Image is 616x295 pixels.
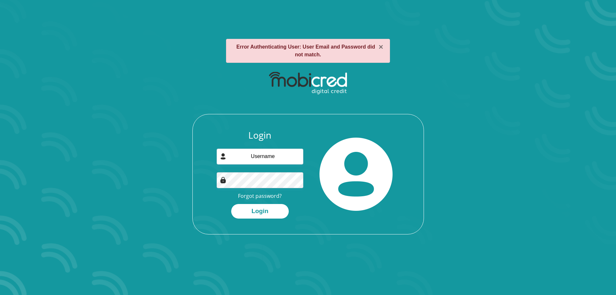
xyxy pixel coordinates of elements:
button: × [379,43,383,51]
button: Login [231,204,289,219]
input: Username [217,149,303,165]
strong: Error Authenticating User: User Email and Password did not match. [236,44,375,57]
img: user-icon image [220,153,226,160]
h3: Login [217,130,303,141]
img: mobicred logo [269,72,347,95]
a: Forgot password? [238,192,282,199]
img: Image [220,177,226,183]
